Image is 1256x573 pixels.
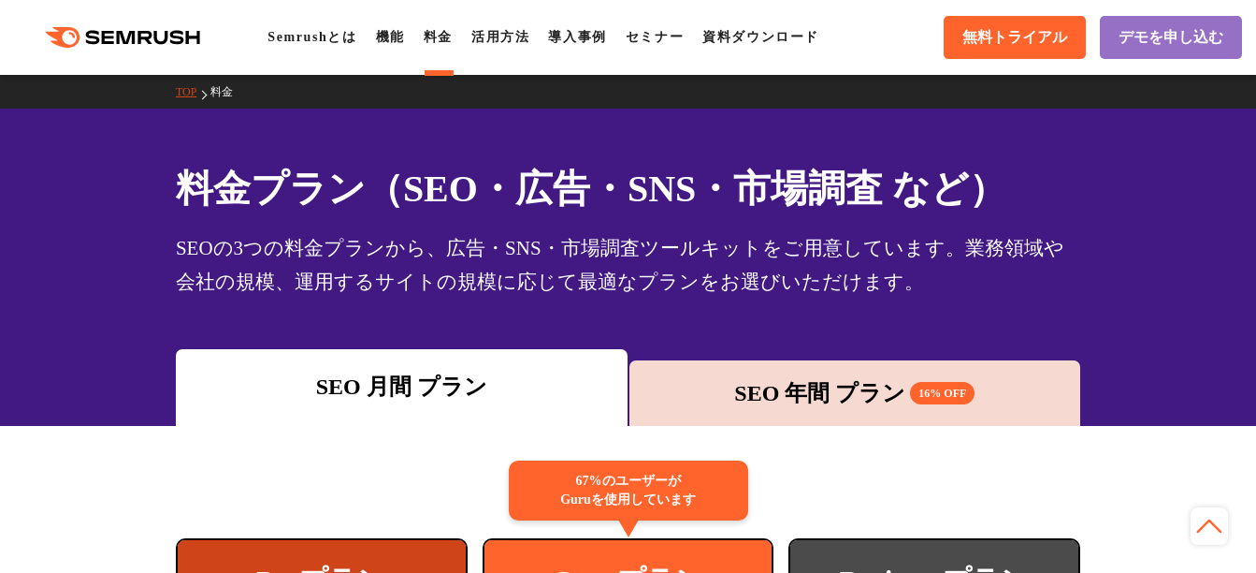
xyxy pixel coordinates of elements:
a: 無料トライアル [944,16,1086,59]
a: デモを申し込む [1100,16,1242,59]
a: セミナー [626,30,684,44]
a: 料金 [210,85,247,98]
a: 機能 [376,30,405,44]
span: 無料トライアル [962,28,1067,48]
a: 活用方法 [471,30,529,44]
div: SEO 月間 プラン [185,370,618,404]
span: 16% OFF [910,382,974,404]
a: 資料ダウンロード [702,30,819,44]
h1: 料金プラン（SEO・広告・SNS・市場調査 など） [176,161,1080,216]
span: デモを申し込む [1119,28,1223,48]
a: 導入事例 [548,30,606,44]
a: Semrushとは [267,30,356,44]
div: SEO 年間 プラン [639,376,1072,410]
div: SEOの3つの料金プランから、広告・SNS・市場調査ツールキットをご用意しています。業務領域や会社の規模、運用するサイトの規模に応じて最適なプランをお選びいただけます。 [176,231,1080,299]
a: TOP [176,85,210,98]
div: 67%のユーザーが Guruを使用しています [509,461,748,521]
a: 料金 [424,30,453,44]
